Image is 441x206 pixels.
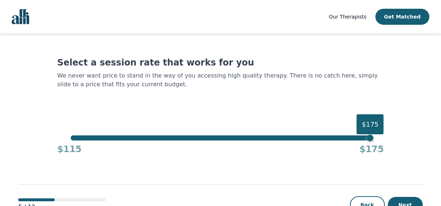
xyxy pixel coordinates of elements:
h1: Select a session rate that works for you [57,57,384,68]
div: $175 [357,114,384,134]
h4: $115 [57,143,82,155]
a: Our Therapists [329,12,366,21]
h4: $175 [359,143,384,155]
span: Our Therapists [329,14,366,20]
img: alli logo [12,9,29,24]
button: Get Matched [375,9,429,25]
p: We never want price to stand in the way of you accessing high quality therapy. There is no catch ... [57,71,384,89]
